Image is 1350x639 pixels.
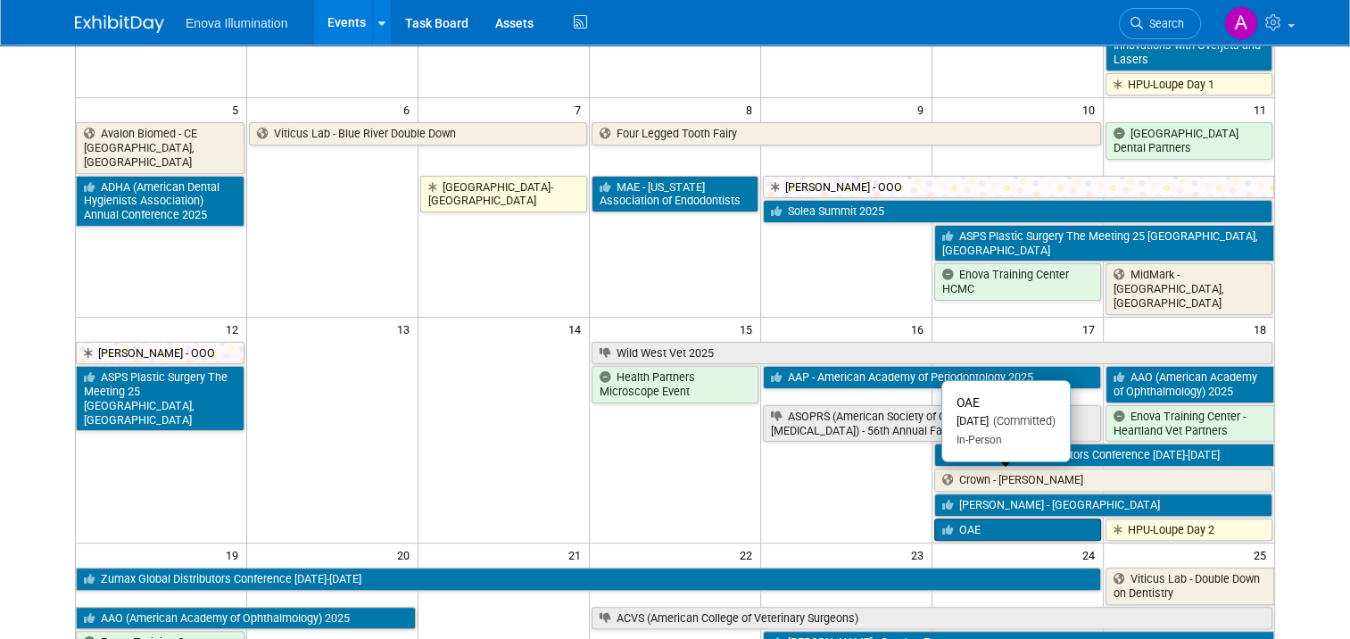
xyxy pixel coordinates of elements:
a: ASPS Plastic Surgery The Meeting 25 [GEOGRAPHIC_DATA], [GEOGRAPHIC_DATA] [76,366,244,431]
span: 25 [1252,544,1274,566]
a: HPU-Loupe Day 2 [1106,519,1272,542]
a: [PERSON_NAME] - OOO [76,342,244,365]
span: 12 [224,318,246,340]
span: 15 [738,318,760,340]
a: Crown - [PERSON_NAME] [934,469,1272,492]
a: Zumax Global Distributors Conference [DATE]-[DATE] [76,568,1101,591]
span: 8 [744,98,760,120]
span: 5 [230,98,246,120]
a: Viticus Lab - Blue River Double Down [249,122,587,145]
span: 20 [395,544,418,566]
span: 24 [1081,544,1103,566]
span: 23 [909,544,932,566]
div: [DATE] [957,414,1056,429]
img: ExhibitDay [75,15,164,33]
span: 16 [909,318,932,340]
a: Wild West Vet 2025 [592,342,1272,365]
a: MidMark - [GEOGRAPHIC_DATA], [GEOGRAPHIC_DATA] [1106,263,1272,314]
a: ACVS (American College of Veterinary Surgeons) [592,607,1272,630]
a: Enova Training Center - Heartland Vet Partners [1106,405,1274,442]
span: 6 [402,98,418,120]
a: Solea Summit 2025 [763,200,1272,223]
a: Zumax Global Distributors Conference [DATE]-[DATE] [934,444,1274,467]
a: AAO (American Academy of Ophthalmology) 2025 [1106,366,1274,402]
span: 21 [567,544,589,566]
a: AAO (American Academy of Ophthalmology) 2025 [76,607,416,630]
a: ASOPRS (American Society of Ophthalmic Plastic and [MEDICAL_DATA]) - 56th Annual Fall Scientific ... [763,405,1101,442]
a: Four Legged Tooth Fairy [592,122,1101,145]
span: 10 [1081,98,1103,120]
a: Viticus Lab - Double Down on Dentistry [1106,568,1274,604]
a: AAP - American Academy of Periodontology 2025 [763,366,1101,389]
a: [GEOGRAPHIC_DATA] Dental Partners [1106,122,1272,159]
a: [PERSON_NAME] - OOO [763,176,1274,199]
a: Health Partners Microscope Event [592,366,758,402]
a: Search [1119,8,1201,39]
span: 9 [915,98,932,120]
img: Andrea Miller [1224,6,1258,40]
span: 14 [567,318,589,340]
span: 19 [224,544,246,566]
a: [PERSON_NAME] - [GEOGRAPHIC_DATA] [934,494,1272,517]
span: OAE [957,395,980,410]
span: 17 [1081,318,1103,340]
a: MAE - [US_STATE] Association of Endodontists [592,176,758,212]
span: 7 [573,98,589,120]
a: HPU-Loupe Day 1 [1106,73,1272,96]
span: Search [1143,17,1184,30]
a: ADHA (American Dental Hygienists Association) Annual Conference 2025 [76,176,244,227]
span: 18 [1252,318,1274,340]
a: OAE [934,519,1101,542]
span: 22 [738,544,760,566]
a: ASPS Plastic Surgery The Meeting 25 [GEOGRAPHIC_DATA], [GEOGRAPHIC_DATA] [934,225,1274,261]
span: Enova Illumination [186,16,287,30]
span: 13 [395,318,418,340]
a: Avalon Biomed - CE [GEOGRAPHIC_DATA], [GEOGRAPHIC_DATA] [76,122,244,173]
span: 11 [1252,98,1274,120]
a: [GEOGRAPHIC_DATA]-[GEOGRAPHIC_DATA] [420,176,587,212]
span: (Committed) [989,414,1056,427]
a: Enova Training Center HCMC [934,263,1101,300]
span: In-Person [957,434,1002,446]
